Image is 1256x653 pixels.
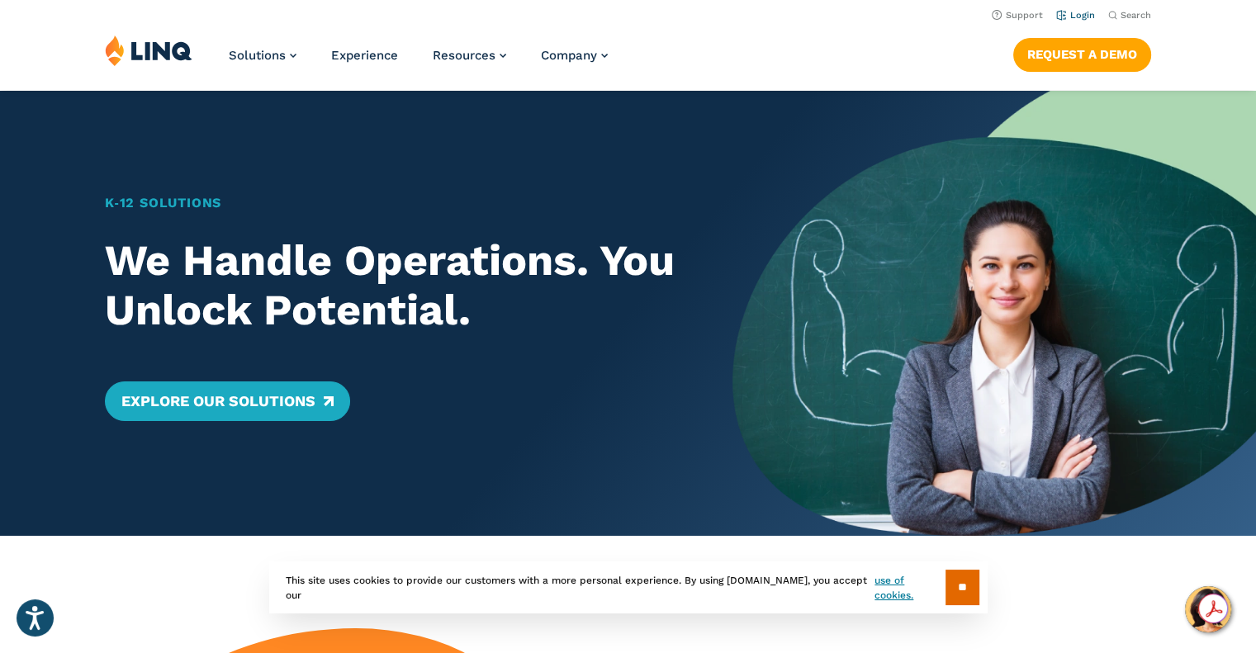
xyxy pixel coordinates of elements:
[1013,35,1151,71] nav: Button Navigation
[541,48,608,63] a: Company
[1108,9,1151,21] button: Open Search Bar
[732,91,1256,536] img: Home Banner
[874,573,945,603] a: use of cookies.
[269,561,988,613] div: This site uses cookies to provide our customers with a more personal experience. By using [DOMAIN...
[541,48,597,63] span: Company
[105,236,682,335] h2: We Handle Operations. You Unlock Potential.
[105,381,350,421] a: Explore Our Solutions
[105,35,192,66] img: LINQ | K‑12 Software
[433,48,495,63] span: Resources
[331,48,398,63] a: Experience
[1013,38,1151,71] a: Request a Demo
[229,48,296,63] a: Solutions
[1121,10,1151,21] span: Search
[433,48,506,63] a: Resources
[1056,10,1095,21] a: Login
[229,35,608,89] nav: Primary Navigation
[229,48,286,63] span: Solutions
[992,10,1043,21] a: Support
[105,193,682,213] h1: K‑12 Solutions
[1185,586,1231,632] button: Hello, have a question? Let’s chat.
